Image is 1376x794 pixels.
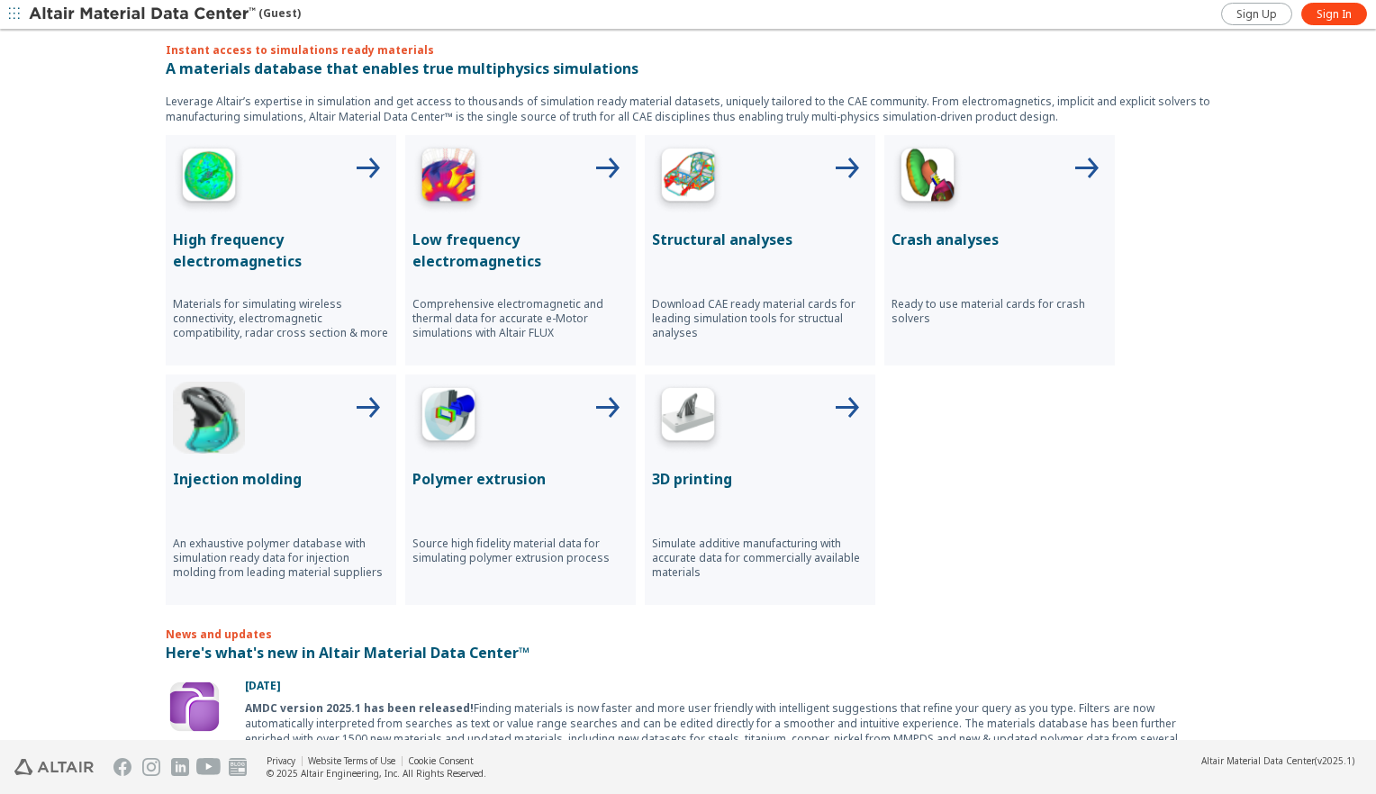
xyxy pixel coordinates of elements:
[166,374,396,605] button: Injection Molding IconInjection moldingAn exhaustive polymer database with simulation ready data ...
[166,642,1210,663] p: Here's what's new in Altair Material Data Center™
[245,678,1210,693] p: [DATE]
[245,700,1210,762] div: Finding materials is now faster and more user friendly with intelligent suggestions that refine y...
[173,537,389,580] p: An exhaustive polymer database with simulation ready data for injection molding from leading mate...
[412,297,629,340] p: Comprehensive electromagnetic and thermal data for accurate e-Motor simulations with Altair FLUX
[412,142,484,214] img: Low Frequency Icon
[892,297,1108,326] p: Ready to use material cards for crash solvers
[1236,7,1277,22] span: Sign Up
[29,5,258,23] img: Altair Material Data Center
[173,468,389,490] p: Injection molding
[166,58,1210,79] p: A materials database that enables true multiphysics simulations
[892,142,964,214] img: Crash Analyses Icon
[645,135,875,365] button: Structural Analyses IconStructural analysesDownload CAE ready material cards for leading simulati...
[267,767,486,780] div: © 2025 Altair Engineering, Inc. All Rights Reserved.
[166,678,223,735] img: Update Icon Software
[1301,3,1367,25] a: Sign In
[405,135,636,365] button: Low Frequency IconLow frequency electromagneticsComprehensive electromagnetic and thermal data fo...
[166,94,1210,124] p: Leverage Altair’s expertise in simulation and get access to thousands of simulation ready materia...
[645,374,875,605] button: 3D Printing Icon3D printingSimulate additive manufacturing with accurate data for commercially av...
[173,229,389,272] p: High frequency electromagnetics
[412,468,629,490] p: Polymer extrusion
[412,229,629,272] p: Low frequency electromagnetics
[166,135,396,365] button: High Frequency IconHigh frequency electromagneticsMaterials for simulating wireless connectivity,...
[412,382,484,454] img: Polymer Extrusion Icon
[1201,754,1315,767] span: Altair Material Data Center
[29,5,301,23] div: (Guest)
[14,759,94,775] img: Altair Engineering
[652,382,724,454] img: 3D Printing Icon
[405,374,636,605] button: Polymer Extrusion IconPolymer extrusionSource high fidelity material data for simulating polymer ...
[652,537,868,580] p: Simulate additive manufacturing with accurate data for commercially available materials
[652,142,724,214] img: Structural Analyses Icon
[1201,754,1354,767] div: (v2025.1)
[884,135,1115,365] button: Crash Analyses IconCrash analysesReady to use material cards for crash solvers
[173,382,245,454] img: Injection Molding Icon
[1221,3,1292,25] a: Sign Up
[166,627,1210,642] p: News and updates
[892,229,1108,250] p: Crash analyses
[652,468,868,490] p: 3D printing
[245,700,474,716] b: AMDC version 2025.1 has been released!
[652,297,868,340] p: Download CAE ready material cards for leading simulation tools for structual analyses
[652,229,868,250] p: Structural analyses
[173,297,389,340] p: Materials for simulating wireless connectivity, electromagnetic compatibility, radar cross sectio...
[308,754,395,767] a: Website Terms of Use
[408,754,474,767] a: Cookie Consent
[412,537,629,565] p: Source high fidelity material data for simulating polymer extrusion process
[173,142,245,214] img: High Frequency Icon
[1317,7,1352,22] span: Sign In
[166,42,1210,58] p: Instant access to simulations ready materials
[267,754,295,767] a: Privacy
